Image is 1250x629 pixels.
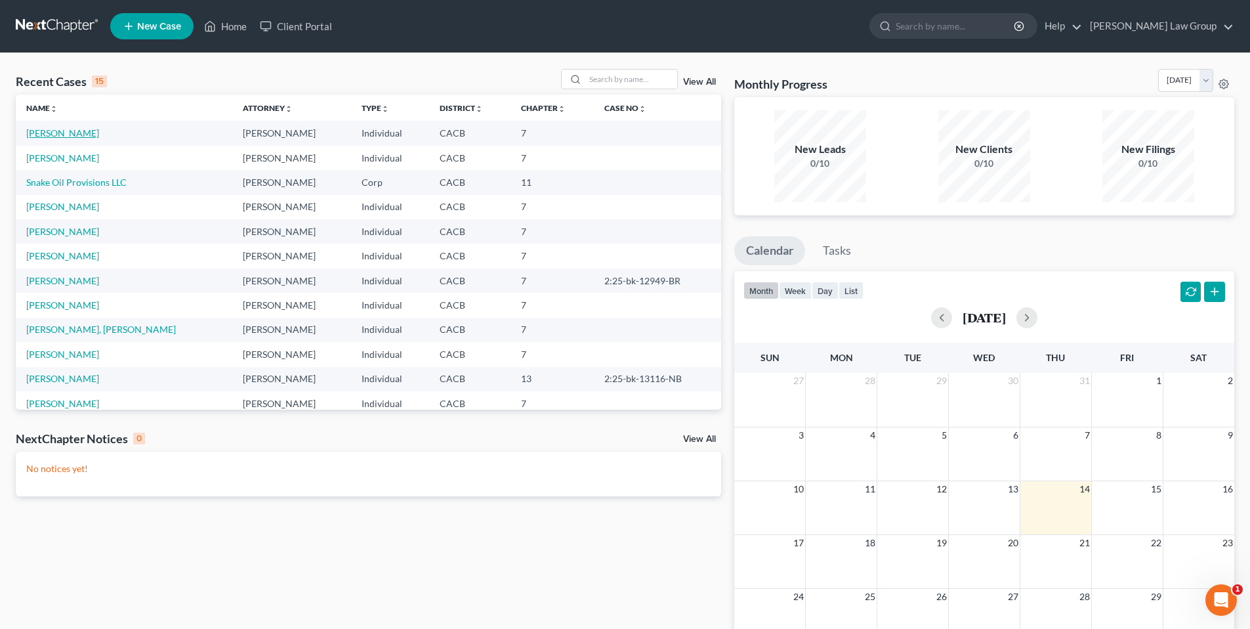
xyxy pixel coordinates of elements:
td: 7 [510,121,594,145]
td: [PERSON_NAME] [232,195,351,219]
div: 15 [92,76,107,87]
td: 7 [510,269,594,293]
h2: [DATE] [963,311,1006,324]
div: Recent Cases [16,74,107,89]
span: 22 [1150,535,1163,551]
a: Districtunfold_more [440,103,483,113]
span: 1 [1232,584,1243,595]
span: Sat [1190,352,1207,363]
td: [PERSON_NAME] [232,367,351,391]
a: Tasks [811,236,863,265]
td: [PERSON_NAME] [232,293,351,317]
td: CACB [429,219,510,244]
td: 7 [510,342,594,366]
td: [PERSON_NAME] [232,121,351,145]
span: Fri [1120,352,1134,363]
i: unfold_more [475,105,483,113]
td: [PERSON_NAME] [232,219,351,244]
i: unfold_more [285,105,293,113]
td: Individual [351,146,429,170]
span: 6 [1012,427,1020,443]
div: New Clients [938,142,1030,157]
span: 19 [935,535,948,551]
span: Thu [1046,352,1065,363]
a: [PERSON_NAME] [26,250,99,261]
div: 0/10 [1102,157,1194,170]
span: Wed [973,352,995,363]
a: [PERSON_NAME], [PERSON_NAME] [26,324,176,335]
div: New Leads [774,142,866,157]
button: week [779,282,812,299]
a: Case Nounfold_more [604,103,646,113]
td: 2:25-bk-12949-BR [594,269,721,293]
span: 23 [1221,535,1234,551]
td: CACB [429,318,510,342]
span: 15 [1150,481,1163,497]
td: CACB [429,293,510,317]
i: unfold_more [381,105,389,113]
td: CACB [429,342,510,366]
span: 1 [1155,373,1163,389]
a: Snake Oil Provisions LLC [26,177,127,188]
div: 0 [133,433,145,445]
i: unfold_more [558,105,566,113]
button: day [812,282,839,299]
input: Search by name... [585,70,677,89]
td: CACB [429,146,510,170]
div: 0/10 [774,157,866,170]
a: [PERSON_NAME] [26,127,99,139]
a: [PERSON_NAME] [26,275,99,286]
td: 7 [510,219,594,244]
a: [PERSON_NAME] [26,349,99,360]
td: 11 [510,170,594,194]
a: [PERSON_NAME] [26,201,99,212]
div: New Filings [1102,142,1194,157]
span: 12 [935,481,948,497]
td: CACB [429,367,510,391]
span: 11 [864,481,877,497]
span: 8 [1155,427,1163,443]
span: 20 [1007,535,1020,551]
td: Individual [351,293,429,317]
span: 27 [792,373,805,389]
a: Nameunfold_more [26,103,58,113]
td: [PERSON_NAME] [232,244,351,268]
div: 0/10 [938,157,1030,170]
td: CACB [429,170,510,194]
span: 29 [935,373,948,389]
span: 17 [792,535,805,551]
td: CACB [429,391,510,416]
td: [PERSON_NAME] [232,170,351,194]
span: 30 [1007,373,1020,389]
a: Help [1038,14,1082,38]
td: [PERSON_NAME] [232,391,351,416]
td: 7 [510,293,594,317]
button: month [743,282,779,299]
a: [PERSON_NAME] Law Group [1083,14,1234,38]
span: 3 [797,427,805,443]
td: 7 [510,318,594,342]
a: Chapterunfold_more [521,103,566,113]
i: unfold_more [50,105,58,113]
td: Individual [351,244,429,268]
input: Search by name... [896,14,1016,38]
td: Individual [351,367,429,391]
span: Mon [830,352,853,363]
a: Calendar [734,236,805,265]
i: unfold_more [638,105,646,113]
span: 4 [869,427,877,443]
span: 14 [1078,481,1091,497]
span: 7 [1083,427,1091,443]
td: Individual [351,195,429,219]
td: 7 [510,146,594,170]
td: Individual [351,318,429,342]
span: 29 [1150,589,1163,605]
span: 26 [935,589,948,605]
td: CACB [429,244,510,268]
span: 16 [1221,481,1234,497]
span: 21 [1078,535,1091,551]
td: 2:25-bk-13116-NB [594,367,721,391]
td: 13 [510,367,594,391]
td: CACB [429,195,510,219]
span: 28 [1078,589,1091,605]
